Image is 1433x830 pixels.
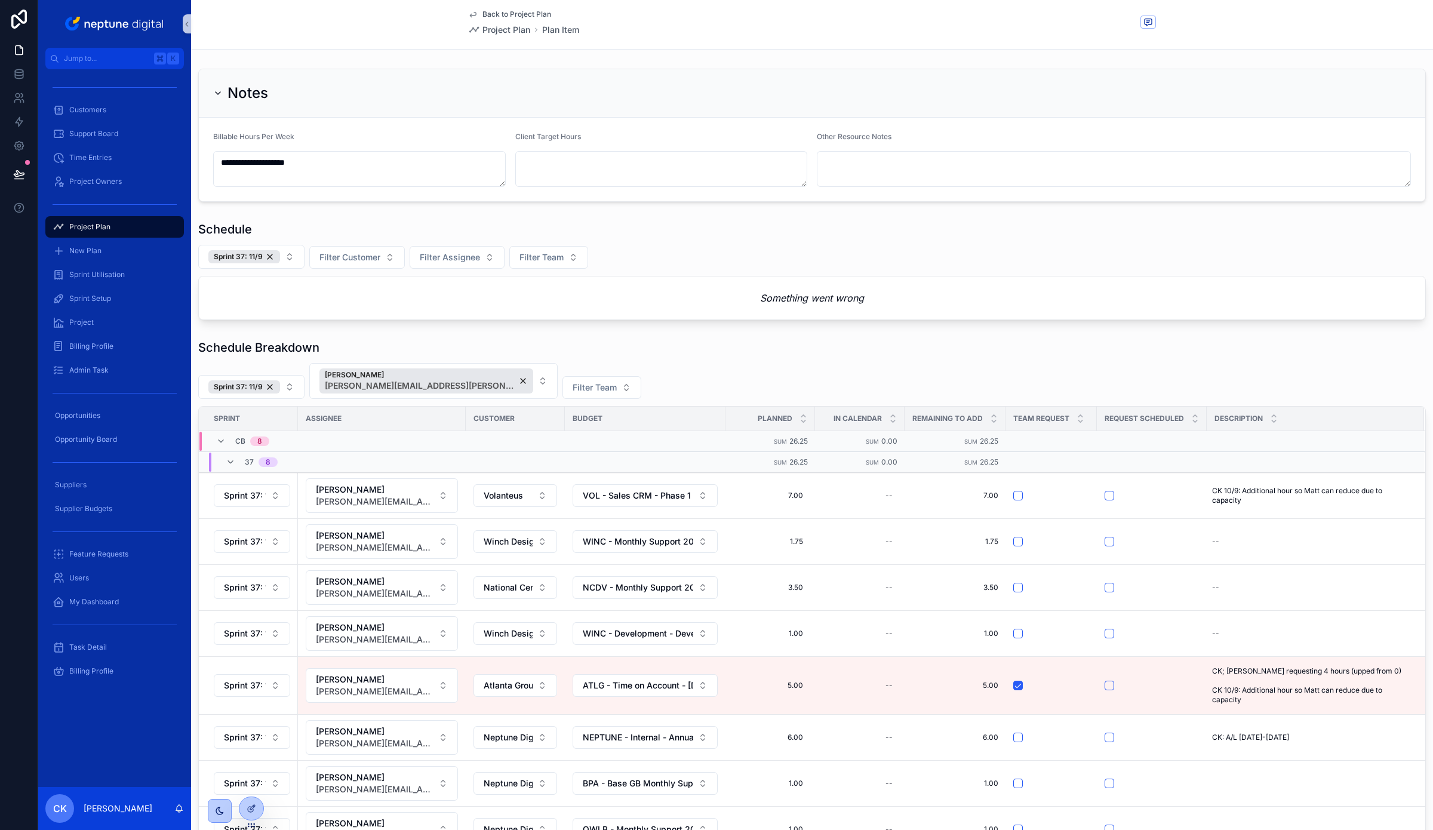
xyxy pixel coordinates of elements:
button: Unselect 138 [319,368,533,394]
a: Select Button [572,484,718,508]
a: Time Entries [45,147,184,168]
button: Select Button [410,246,505,269]
a: Plan Item [542,24,579,36]
button: Select Button [214,484,290,507]
span: Time Entries [69,153,112,162]
span: 1.75 [737,537,803,546]
span: [PERSON_NAME] [316,576,433,588]
span: 1.00 [912,779,998,788]
a: Select Button [572,771,718,795]
span: 5.00 [912,681,998,690]
h1: Schedule [198,221,252,238]
span: Sprint 37: 11/9 [224,680,266,691]
a: 1.00 [733,624,808,643]
span: [PERSON_NAME] [316,817,433,829]
button: Select Button [573,576,718,599]
span: 1.00 [737,629,803,638]
a: Suppliers [45,474,184,496]
h1: Schedule Breakdown [198,339,319,356]
a: Feature Requests [45,543,184,565]
a: Select Button [473,484,558,508]
span: Users [69,573,89,583]
button: Select Button [306,616,458,651]
a: Opportunity Board [45,429,184,450]
span: 1.00 [737,779,803,788]
button: Select Button [214,726,290,749]
button: Select Button [214,576,290,599]
span: Winch Design [484,536,533,548]
a: -- [822,532,897,551]
span: Sprint 37: 11/9 [224,628,266,640]
a: CK: A/L [DATE]-[DATE] [1207,728,1410,747]
a: Select Button [305,668,459,703]
div: -- [1212,583,1219,592]
a: Select Button [572,530,718,554]
span: [PERSON_NAME][EMAIL_ADDRESS][PERSON_NAME][DOMAIN_NAME] [316,634,433,645]
span: My Dashboard [69,597,119,607]
button: Select Button [573,622,718,645]
span: Budget [573,414,602,423]
span: [PERSON_NAME] [316,771,433,783]
a: Select Button [305,766,459,801]
span: New Plan [69,246,102,256]
span: [PERSON_NAME][EMAIL_ADDRESS][PERSON_NAME][DOMAIN_NAME] [316,496,433,508]
span: NCDV - Monthly Support 2025 - [DATE] [583,582,693,594]
button: Select Button [306,570,458,605]
span: [PERSON_NAME][EMAIL_ADDRESS][PERSON_NAME][DOMAIN_NAME] [316,542,433,554]
button: Select Button [473,622,557,645]
a: -- [822,624,897,643]
a: -- [822,676,897,695]
a: Select Button [305,570,459,605]
a: Sprint Utilisation [45,264,184,285]
span: Request Scheduled [1105,414,1184,423]
button: Select Button [306,766,458,801]
div: -- [885,733,893,742]
button: Select Button [573,484,718,507]
span: [PERSON_NAME] [316,674,433,685]
a: Sprint Setup [45,288,184,309]
span: Assignee [306,414,342,423]
span: 3.50 [737,583,803,592]
span: NEPTUNE - Internal - Annual Leave [583,731,693,743]
a: Billing Profile [45,336,184,357]
span: Opportunity Board [55,435,117,444]
span: CK [53,801,67,816]
span: 26.25 [789,436,808,445]
button: Select Button [214,530,290,553]
div: -- [885,491,893,500]
span: 7.00 [912,491,998,500]
small: Sum [964,438,977,445]
span: Project Owners [69,177,122,186]
a: Project Plan [468,24,530,36]
span: CB [235,436,245,446]
div: -- [1212,629,1219,638]
button: Select Button [573,772,718,795]
span: Sprint 37: 11/9 [224,777,266,789]
span: 26.25 [789,457,808,466]
span: Project [69,318,94,327]
span: Neptune Digital [484,777,533,789]
span: Feature Requests [69,549,128,559]
span: Neptune Digital [484,731,533,743]
span: Remaining to Add [912,414,983,423]
span: 1.75 [912,537,998,546]
button: Select Button [509,246,588,269]
a: Select Button [305,524,459,560]
a: Select Button [213,674,291,697]
span: Atlanta Group [484,680,533,691]
span: WINC - Development - Development [583,628,693,640]
span: [PERSON_NAME][EMAIL_ADDRESS][PERSON_NAME][DOMAIN_NAME] [316,685,433,697]
span: 26.25 [980,436,998,445]
span: Winch Design [484,628,533,640]
a: Select Button [473,674,558,697]
span: Sprint [214,414,240,423]
span: 5.00 [737,681,803,690]
span: National Centre of Domestic Violence (NCDV) [484,582,533,594]
a: CK; [PERSON_NAME] requesting 4 hours (upped from 0) CK 10/9: Additional hour so Matt can reduce d... [1207,662,1410,709]
a: Select Button [572,622,718,645]
span: WINC - Monthly Support 2026 - [DATE] [583,536,693,548]
button: Select Button [198,375,305,399]
span: 7.00 [737,491,803,500]
a: -- [822,774,897,793]
span: Project Plan [482,24,530,36]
